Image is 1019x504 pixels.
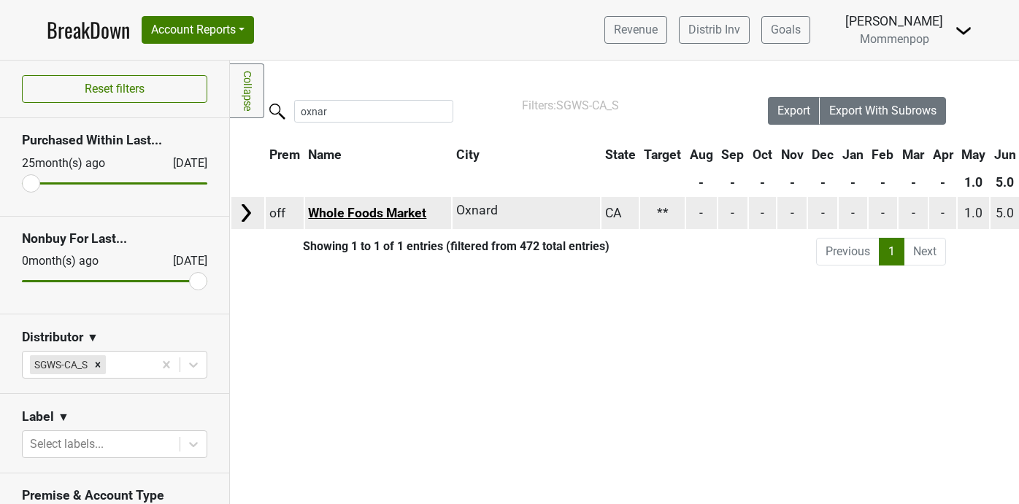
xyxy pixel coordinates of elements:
span: CA [605,206,621,220]
span: 1.0 [964,206,983,220]
span: - [821,206,825,220]
a: Distrib Inv [679,16,750,44]
img: Arrow right [235,202,257,224]
span: ▼ [58,408,69,426]
h3: Nonbuy For Last... [22,231,207,247]
span: Target [644,147,681,162]
th: Aug: activate to sort column ascending [686,141,717,168]
div: Showing 1 to 1 of 1 entries (filtered from 472 total entries) [230,239,610,253]
a: Whole Foods Market [308,206,426,220]
th: - [929,169,957,195]
th: Target: activate to sort column ascending [640,141,685,168]
div: 25 month(s) ago [22,155,138,172]
th: Dec: activate to sort column ascending [808,141,837,168]
span: - [699,206,703,220]
h3: Label [22,409,54,424]
th: Apr: activate to sort column ascending [929,141,957,168]
th: Jan: activate to sort column ascending [839,141,867,168]
th: 1.0 [958,169,989,195]
a: Collapse [230,63,264,118]
button: Export [768,97,820,125]
th: City: activate to sort column ascending [453,141,573,168]
span: - [761,206,764,220]
th: - [869,169,898,195]
td: off [266,197,304,228]
th: - [718,169,748,195]
th: Mar: activate to sort column ascending [899,141,928,168]
span: - [731,206,734,220]
a: 1 [879,238,904,265]
th: - [899,169,928,195]
a: Goals [761,16,810,44]
th: &nbsp;: activate to sort column ascending [231,141,264,168]
span: SGWS-CA_S [556,98,619,112]
span: - [941,206,945,220]
span: - [851,206,855,220]
span: ▼ [87,329,99,346]
th: May: activate to sort column ascending [958,141,989,168]
th: State: activate to sort column ascending [601,141,639,168]
h3: Distributor [22,330,83,345]
div: Filters: [522,97,727,115]
th: Name: activate to sort column ascending [305,141,451,168]
span: - [912,206,915,220]
div: SGWS-CA_S [30,355,90,374]
div: [PERSON_NAME] [845,12,943,31]
button: Export With Subrows [820,97,946,125]
span: - [881,206,885,220]
div: [DATE] [160,252,207,270]
span: Mommenpop [860,32,929,46]
th: - [808,169,837,195]
span: - [791,206,794,220]
div: Remove SGWS-CA_S [90,355,106,374]
a: BreakDown [47,15,130,45]
span: 5.0 [996,206,1014,220]
button: Reset filters [22,75,207,103]
button: Account Reports [142,16,254,44]
th: Feb: activate to sort column ascending [869,141,898,168]
th: Sep: activate to sort column ascending [718,141,748,168]
th: Oct: activate to sort column ascending [749,141,776,168]
h3: Premise & Account Type [22,488,207,503]
div: [DATE] [160,155,207,172]
div: 0 month(s) ago [22,252,138,270]
span: Export [777,104,810,117]
span: Name [308,147,342,162]
span: Prem [269,147,300,162]
span: Oxnard [456,203,498,217]
a: Revenue [604,16,667,44]
span: Export With Subrows [829,104,937,117]
th: Nov: activate to sort column ascending [777,141,807,168]
img: Dropdown Menu [955,22,972,39]
h3: Purchased Within Last... [22,133,207,148]
th: Prem: activate to sort column ascending [266,141,304,168]
th: - [749,169,776,195]
th: - [777,169,807,195]
th: - [686,169,717,195]
th: - [839,169,867,195]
